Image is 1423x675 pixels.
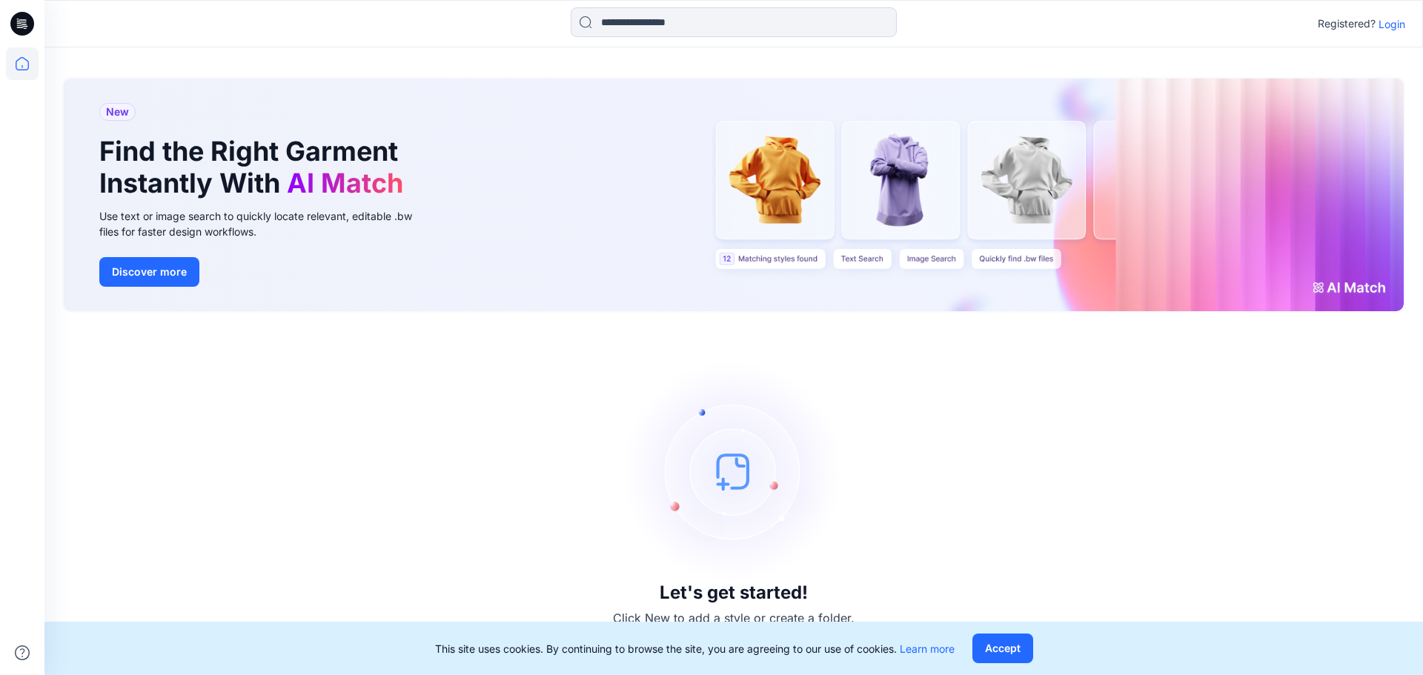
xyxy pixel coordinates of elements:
button: Accept [972,634,1033,663]
h1: Find the Right Garment Instantly With [99,136,411,199]
div: Use text or image search to quickly locate relevant, editable .bw files for faster design workflows. [99,208,433,239]
p: Click New to add a style or create a folder. [613,609,855,627]
span: AI Match [287,167,403,199]
img: empty-state-image.svg [623,360,845,582]
h3: Let's get started! [660,582,808,603]
p: This site uses cookies. By continuing to browse the site, you are agreeing to our use of cookies. [435,641,955,656]
a: Learn more [900,642,955,655]
span: New [106,103,129,121]
p: Registered? [1318,15,1376,33]
p: Login [1379,16,1405,32]
button: Discover more [99,257,199,287]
